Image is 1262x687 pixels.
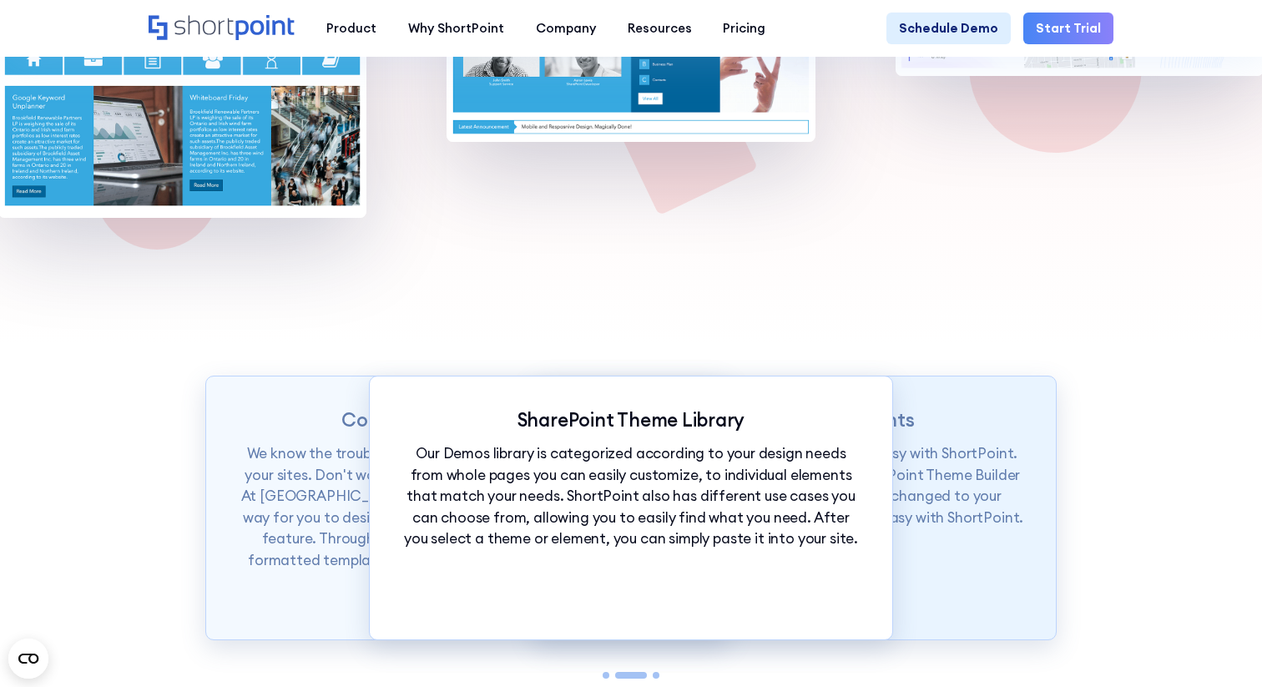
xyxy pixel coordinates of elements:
iframe: Chat Widget [962,493,1262,687]
a: Why ShortPoint [392,13,520,44]
a: Pricing [707,13,781,44]
a: Start Trial [1023,13,1113,44]
a: Resources [612,13,708,44]
button: Open CMP widget [8,639,48,679]
div: Company [536,19,596,38]
div: Product [326,19,376,38]
div: Why ShortPoint [408,19,504,38]
a: Company [520,13,612,44]
p: We know the trouble of thinking of the perfect Intranet design for your sites. Don't worry. Short... [238,443,697,593]
p: Copy & Paste for SharePoint [238,408,697,431]
p: SharePoint Theme Library [401,408,861,431]
a: Home [149,15,295,42]
div: Pricing [723,19,765,38]
div: Resources [628,19,692,38]
a: Product [310,13,392,44]
p: Our Demos library is categorized according to your design needs from whole pages you can easily c... [401,443,861,550]
a: Schedule Demo [886,13,1011,44]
